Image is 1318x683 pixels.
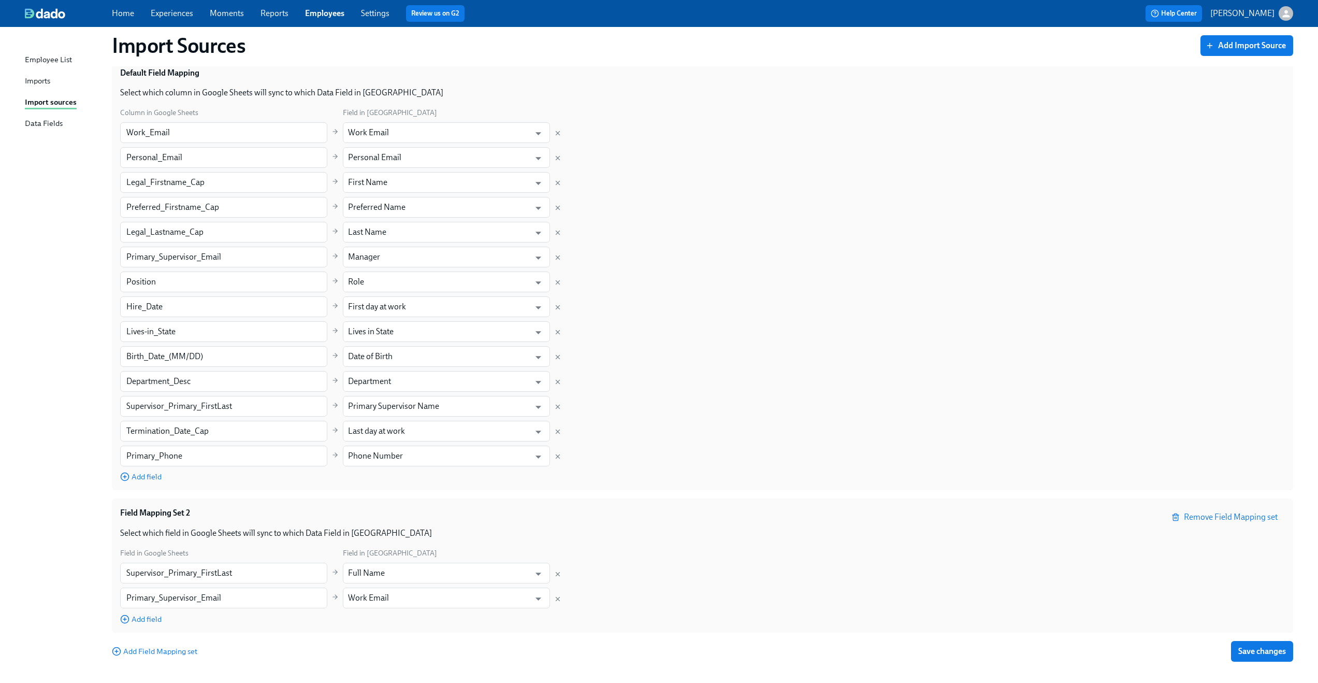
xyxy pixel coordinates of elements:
a: Employees [305,8,344,18]
button: Delete mapping [554,453,561,460]
button: Open [530,175,546,191]
span: Save changes [1238,646,1286,657]
button: Delete mapping [554,403,561,410]
a: Data Fields [25,118,104,131]
a: Experiences [151,8,193,18]
button: Help Center [1146,5,1202,22]
button: Open [530,349,546,365]
a: Reports [260,8,288,18]
p: Select which field in Google Sheets will sync to which Data Field in [GEOGRAPHIC_DATA] [120,528,1285,539]
button: Delete mapping [554,571,561,578]
button: Review us on G2 [406,5,465,22]
button: Delete mapping [554,279,561,286]
button: Save changes [1231,641,1293,662]
button: Open [530,424,546,440]
button: Delete mapping [554,130,561,137]
a: Employee List [25,54,104,67]
button: Add Field Mapping set [112,646,197,657]
button: Delete mapping [554,179,561,187]
button: Open [530,324,546,340]
a: Settings [361,8,389,18]
button: Open [530,374,546,390]
button: Open [530,449,546,465]
button: Open [530,399,546,415]
div: Employee List [25,54,72,67]
button: Open [530,225,546,241]
button: Remove Field Mapping set [1166,507,1285,528]
div: Imports [25,75,50,88]
button: Add field [120,614,162,624]
button: Delete mapping [554,204,561,211]
span: Add Import Source [1208,40,1286,51]
button: Open [530,300,546,316]
a: Import sources [25,96,104,109]
button: Delete mapping [554,229,561,236]
div: Import sources [25,96,77,109]
button: Delete mapping [554,428,561,435]
a: Review us on G2 [411,8,459,19]
a: Imports [25,75,104,88]
button: Open [530,200,546,216]
button: Open [530,150,546,166]
span: Column in Google Sheets [120,108,198,117]
button: Open [530,275,546,291]
button: Open [530,250,546,266]
button: Delete mapping [554,329,561,336]
button: Delete mapping [554,378,561,386]
button: Open [530,566,546,582]
a: Home [112,8,134,18]
span: Field in [GEOGRAPHIC_DATA] [343,108,437,117]
h1: Import Sources [112,33,245,58]
span: Remove Field Mapping set [1174,512,1278,522]
h3: Field Mapping Set 2 [120,507,190,519]
span: Help Center [1151,8,1197,19]
div: Data Fields [25,118,63,131]
button: Open [530,125,546,141]
button: Add field [120,472,162,482]
p: Select which column in Google Sheets will sync to which Data Field in [GEOGRAPHIC_DATA] [120,87,1285,98]
button: [PERSON_NAME] [1210,6,1293,21]
button: Delete mapping [554,304,561,311]
button: Delete mapping [554,595,561,603]
p: [PERSON_NAME] [1210,8,1274,19]
h3: Default Field Mapping [120,67,199,79]
button: Delete mapping [554,353,561,361]
span: Field in [GEOGRAPHIC_DATA] [343,549,437,558]
button: Open [530,591,546,607]
img: dado [25,8,65,19]
button: Add Import Source [1200,35,1293,56]
span: Field in Google Sheets [120,549,189,558]
a: Moments [210,8,244,18]
button: Delete mapping [554,254,561,261]
a: dado [25,8,112,19]
button: Delete mapping [554,154,561,162]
